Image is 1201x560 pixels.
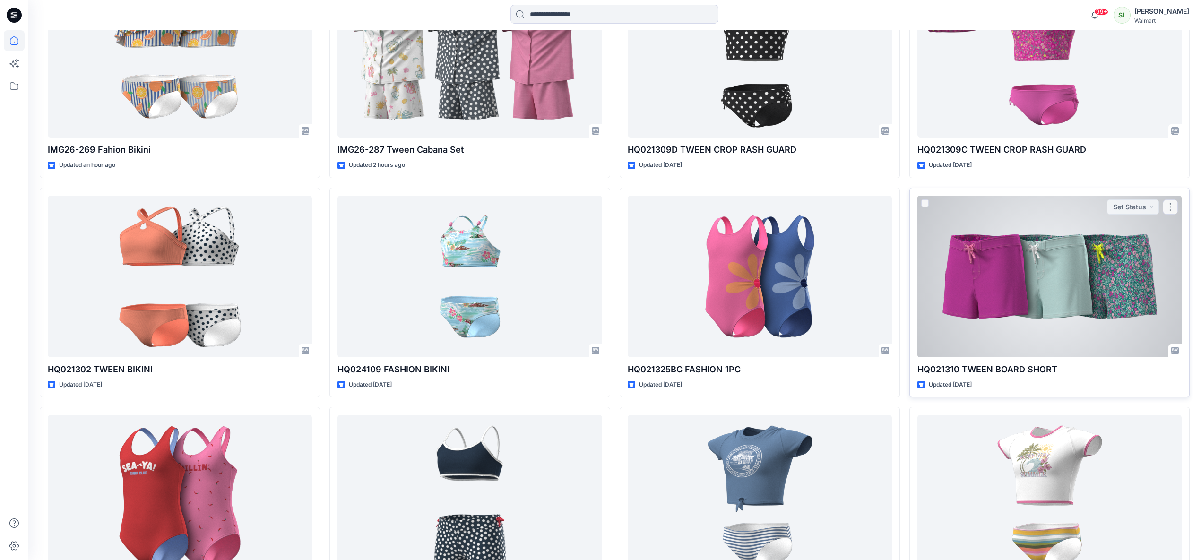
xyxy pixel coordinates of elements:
p: Updated an hour ago [59,160,115,170]
p: HQ021310 TWEEN BOARD SHORT [917,363,1182,376]
p: Updated [DATE] [929,160,972,170]
p: HQ021325BC FASHION 1PC [628,363,892,376]
p: Updated [DATE] [349,380,392,390]
a: HQ021310 TWEEN BOARD SHORT [917,196,1182,357]
p: Updated [DATE] [639,160,682,170]
p: HQ021302 TWEEN BIKINI [48,363,312,376]
a: HQ021325BC FASHION 1PC [628,196,892,357]
p: IMG26-287 Tween Cabana Set [337,143,602,156]
span: 99+ [1094,8,1108,16]
a: HQ024109 FASHION BIKINI [337,196,602,357]
div: [PERSON_NAME] [1134,6,1189,17]
p: HQ021309D TWEEN CROP RASH GUARD [628,143,892,156]
p: HQ021309C TWEEN CROP RASH GUARD [917,143,1182,156]
p: Updated 2 hours ago [349,160,405,170]
div: Walmart [1134,17,1189,24]
p: Updated [DATE] [929,380,972,390]
p: IMG26-269 Fahion Bikini [48,143,312,156]
div: SL [1114,7,1131,24]
p: HQ024109 FASHION BIKINI [337,363,602,376]
p: Updated [DATE] [639,380,682,390]
p: Updated [DATE] [59,380,102,390]
a: HQ021302 TWEEN BIKINI [48,196,312,357]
